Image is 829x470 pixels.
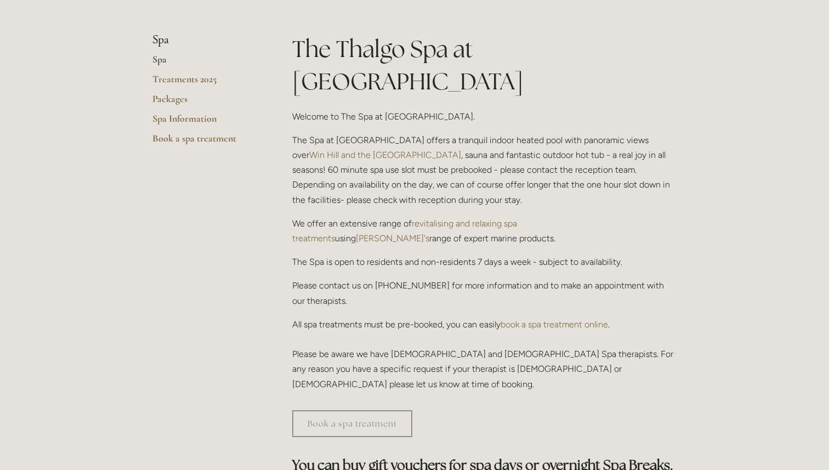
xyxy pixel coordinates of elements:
[152,33,257,47] li: Spa
[152,112,257,132] a: Spa Information
[152,73,257,93] a: Treatments 2025
[356,233,429,244] a: [PERSON_NAME]'s
[292,109,677,124] p: Welcome to The Spa at [GEOGRAPHIC_DATA].
[292,410,412,437] a: Book a spa treatment
[152,93,257,112] a: Packages
[292,317,677,392] p: All spa treatments must be pre-booked, you can easily . Please be aware we have [DEMOGRAPHIC_DATA...
[309,150,461,160] a: Win Hill and the [GEOGRAPHIC_DATA]
[292,133,677,207] p: The Spa at [GEOGRAPHIC_DATA] offers a tranquil indoor heated pool with panoramic views over , sau...
[292,278,677,308] p: Please contact us on [PHONE_NUMBER] for more information and to make an appointment with our ther...
[152,53,257,73] a: Spa
[501,319,608,330] a: book a spa treatment online
[292,216,677,246] p: We offer an extensive range of using range of expert marine products.
[292,254,677,269] p: The Spa is open to residents and non-residents 7 days a week - subject to availability.
[152,132,257,152] a: Book a spa treatment
[292,33,677,98] h1: The Thalgo Spa at [GEOGRAPHIC_DATA]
